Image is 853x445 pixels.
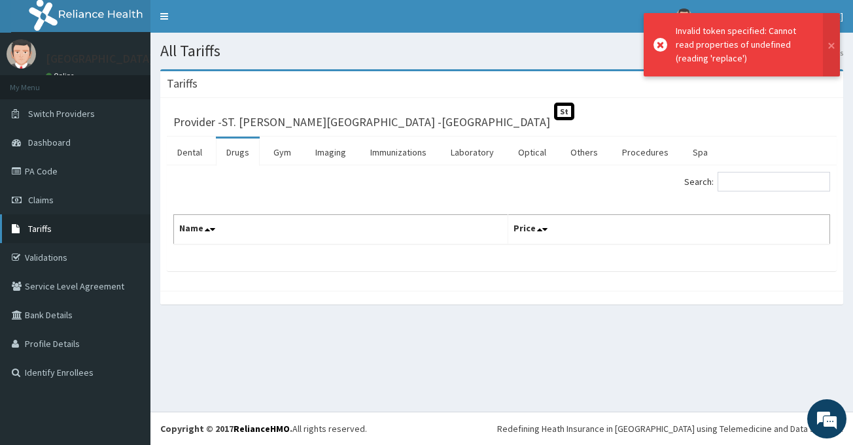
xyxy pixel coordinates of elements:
[508,139,557,166] a: Optical
[718,172,830,191] input: Search:
[68,73,220,90] div: Chat with us now
[28,137,71,148] span: Dashboard
[700,10,843,22] span: [GEOGRAPHIC_DATA][PERSON_NAME]
[28,223,52,235] span: Tariffs
[76,137,181,269] span: We're online!
[234,423,290,435] a: RelianceHMO
[682,139,718,166] a: Spa
[28,194,54,206] span: Claims
[160,423,292,435] strong: Copyright © 2017 .
[554,103,574,120] span: St
[612,139,679,166] a: Procedures
[173,116,550,128] h3: Provider - ST. [PERSON_NAME][GEOGRAPHIC_DATA] -[GEOGRAPHIC_DATA]
[28,108,95,120] span: Switch Providers
[440,139,504,166] a: Laboratory
[508,215,829,245] th: Price
[174,215,508,245] th: Name
[167,139,213,166] a: Dental
[676,8,692,25] img: User Image
[676,24,810,65] div: Invalid token specified: Cannot read properties of undefined (reading 'replace')
[560,139,608,166] a: Others
[46,71,77,80] a: Online
[684,172,830,191] label: Search:
[215,7,246,38] div: Minimize live chat window
[497,422,843,435] div: Redefining Heath Insurance in [GEOGRAPHIC_DATA] using Telemedicine and Data Science!
[263,139,302,166] a: Gym
[167,78,198,90] h3: Tariffs
[7,39,36,69] img: User Image
[160,42,843,59] h1: All Tariffs
[360,139,437,166] a: Immunizations
[150,412,853,445] footer: All rights reserved.
[7,302,249,348] textarea: Type your message and hit 'Enter'
[24,65,53,98] img: d_794563401_company_1708531726252_794563401
[216,139,260,166] a: Drugs
[46,53,239,65] p: [GEOGRAPHIC_DATA][PERSON_NAME]
[305,139,357,166] a: Imaging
